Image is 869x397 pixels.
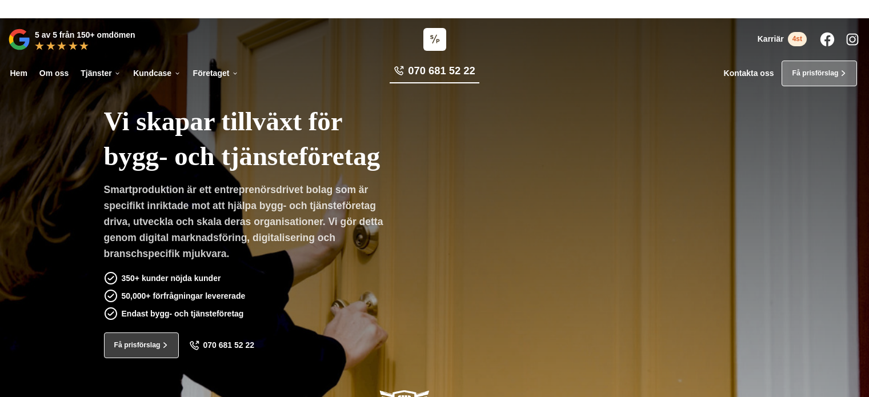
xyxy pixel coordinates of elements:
p: 5 av 5 från 150+ omdömen [35,29,135,41]
a: 070 681 52 22 [390,63,479,83]
p: 350+ kunder nöjda kunder [122,272,221,284]
span: 070 681 52 22 [408,63,475,78]
span: Karriär [758,34,784,44]
a: Tjänster [79,61,123,86]
a: Företaget [191,61,241,86]
a: Om oss [37,61,70,86]
a: Läs pressmeddelandet här! [468,5,562,13]
span: Få prisförslag [792,68,838,79]
a: Kontakta oss [724,69,774,78]
h1: Vi skapar tillväxt för bygg- och tjänsteföretag [104,92,480,182]
p: Smartproduktion är ett entreprenörsdrivet bolag som är specifikt inriktade mot att hjälpa bygg- o... [104,182,392,266]
span: Få prisförslag [114,340,161,351]
a: Hem [8,61,29,86]
span: 070 681 52 22 [203,340,255,350]
p: Endast bygg- och tjänsteföretag [122,307,244,320]
p: 50,000+ förfrågningar levererade [122,290,246,302]
a: Karriär 4st [758,32,807,46]
a: Kundcase [131,61,183,86]
a: Få prisförslag [104,332,179,358]
a: Få prisförslag [782,61,857,86]
p: Vi vann Årets Unga Företagare i Dalarna 2024 – [4,4,865,14]
span: 4st [788,32,807,46]
a: 070 681 52 22 [189,340,255,351]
